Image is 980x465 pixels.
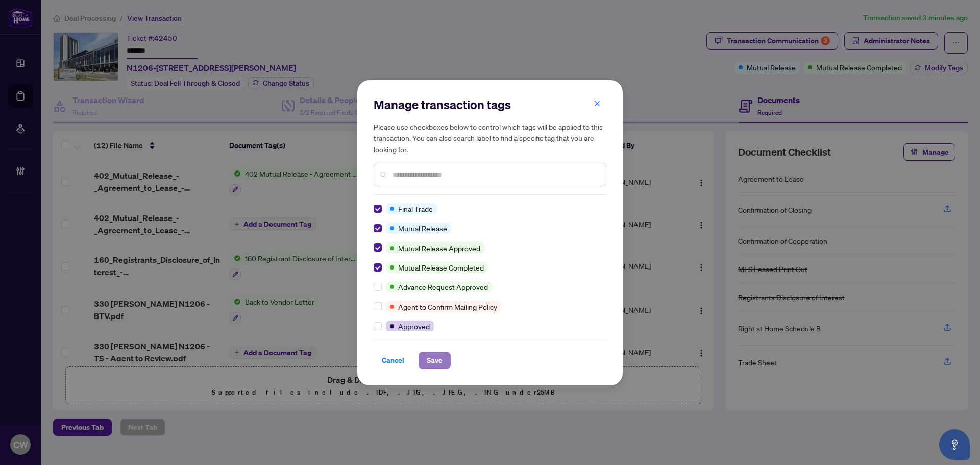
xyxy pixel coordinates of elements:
span: Mutual Release [398,223,447,234]
span: close [594,100,601,107]
span: Approved [398,321,430,332]
button: Open asap [939,429,970,460]
button: Save [419,352,451,369]
button: Cancel [374,352,412,369]
span: Mutual Release Completed [398,262,484,273]
h5: Please use checkboxes below to control which tags will be applied to this transaction. You can al... [374,121,606,155]
span: Mutual Release Approved [398,242,480,254]
span: Advance Request Approved [398,281,488,292]
span: Agent to Confirm Mailing Policy [398,301,497,312]
span: Final Trade [398,203,433,214]
h2: Manage transaction tags [374,96,606,113]
span: Cancel [382,352,404,369]
span: Save [427,352,443,369]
